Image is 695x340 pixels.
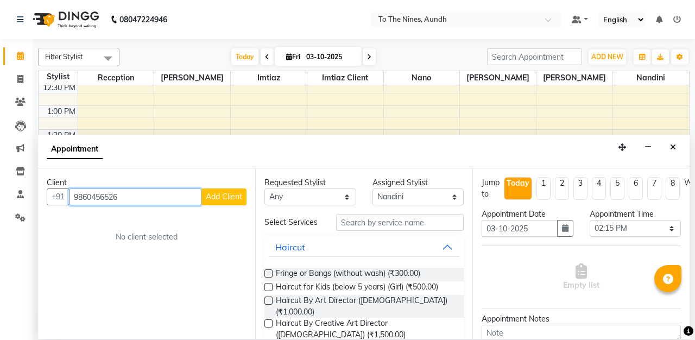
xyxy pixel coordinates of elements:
[256,217,328,228] div: Select Services
[275,241,305,254] div: Haircut
[39,71,78,83] div: Stylist
[573,177,587,200] li: 3
[45,52,83,61] span: Filter Stylist
[482,313,681,325] div: Appointment Notes
[119,4,167,35] b: 08047224946
[73,231,220,243] div: No client selected
[336,214,464,231] input: Search by service name
[28,4,102,35] img: logo
[487,48,582,65] input: Search Appointment
[536,177,551,200] li: 1
[154,71,230,85] span: [PERSON_NAME]
[276,295,455,318] span: Haircut By Art Director ([DEMOGRAPHIC_DATA]) (₹1,000.00)
[47,188,69,205] button: +91
[629,177,643,200] li: 6
[201,188,247,205] button: Add Client
[276,281,438,295] span: Haircut for Kids (below 5 years) (Girl) (₹500.00)
[41,82,78,93] div: 12:30 PM
[592,177,606,200] li: 4
[384,71,460,85] span: Nano
[307,71,383,85] span: Imtiaz client
[590,209,681,220] div: Appointment Time
[591,53,623,61] span: ADD NEW
[47,140,103,159] span: Appointment
[507,178,529,189] div: Today
[45,130,78,141] div: 1:30 PM
[45,106,78,117] div: 1:00 PM
[482,209,573,220] div: Appointment Date
[303,49,357,65] input: 2025-10-03
[372,177,464,188] div: Assigned Stylist
[231,71,307,85] span: Imtiaz
[647,177,661,200] li: 7
[78,71,154,85] span: Reception
[231,48,258,65] span: Today
[482,177,500,200] div: Jump to
[482,220,558,237] input: yyyy-mm-dd
[555,177,569,200] li: 2
[276,268,420,281] span: Fringe or Bangs (without wash) (₹300.00)
[206,192,242,202] span: Add Client
[283,53,303,61] span: Fri
[589,49,626,65] button: ADD NEW
[269,237,459,257] button: Haircut
[665,139,681,156] button: Close
[666,177,680,200] li: 8
[264,177,356,188] div: Requested Stylist
[69,188,201,205] input: Search by Name/Mobile/Email/Code
[536,71,612,85] span: [PERSON_NAME]
[460,71,536,85] span: [PERSON_NAME]
[47,177,247,188] div: Client
[613,71,689,85] span: Nandini
[563,263,599,291] span: Empty list
[610,177,624,200] li: 5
